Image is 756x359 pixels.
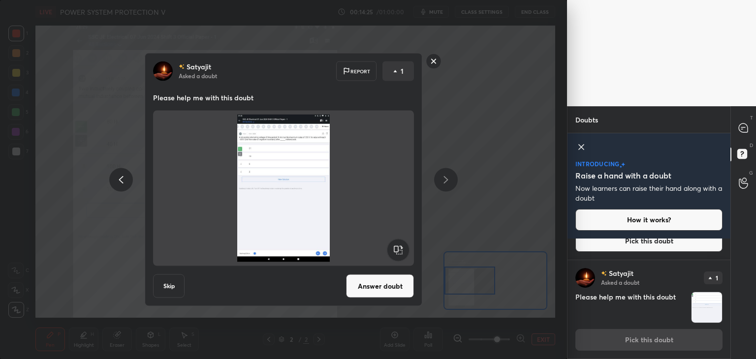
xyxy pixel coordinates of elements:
h4: Please help me with this doubt [575,292,687,323]
img: daa425374cb446028a250903ee68cc3a.jpg [575,268,595,288]
img: 1757068552S23M57.JPEG [692,292,722,323]
p: Satyajit [187,63,211,71]
p: Satyajit [609,269,633,277]
p: Now learners can raise their hand along with a doubt [575,183,723,203]
div: grid [567,239,730,359]
img: large-star.026637fe.svg [621,162,625,167]
img: no-rating-badge.077c3623.svg [179,64,185,69]
button: Skip [153,274,185,298]
p: T [750,114,753,121]
p: D [750,142,753,149]
img: 1757068552S23M57.JPEG [165,115,402,262]
h5: Raise a hand with a doubt [575,170,671,181]
div: Report [336,61,377,81]
p: 1 [401,66,404,76]
p: 1 [716,275,718,281]
button: Pick this doubt [575,230,723,252]
button: Answer doubt [346,274,414,298]
img: no-rating-badge.077c3623.svg [601,271,607,276]
p: Please help me with this doubt [153,93,414,103]
img: small-star.76a44327.svg [620,165,622,168]
p: Asked a doubt [179,72,217,80]
p: introducing [575,161,620,167]
p: G [749,169,753,177]
img: daa425374cb446028a250903ee68cc3a.jpg [153,61,173,81]
p: Asked a doubt [601,278,639,286]
p: Doubts [567,107,606,133]
button: How it works? [575,209,723,231]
